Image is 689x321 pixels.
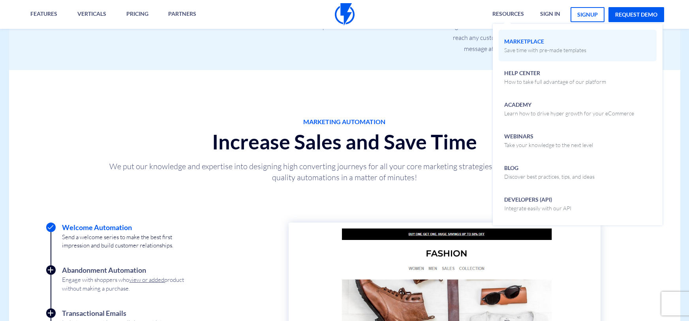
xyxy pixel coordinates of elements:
[505,99,635,117] span: Academy
[62,233,194,250] span: Send a welcome series to make the best first impression and build customer relationships.
[505,67,606,86] span: Help Center
[499,93,657,125] a: AcademyLearn how to drive hyper growth for your eCommerce
[505,141,593,149] p: Take your knowledge to the next level
[109,161,580,183] p: We put our knowledge and expertise into designing high converting journeys for all your core mark...
[51,130,639,153] h2: Increase Sales and Save Time
[62,276,194,293] span: Engage with shoppers who product without making a purchase.
[505,78,606,86] p: How to take full advantage of our platform
[505,110,635,117] p: Learn how to drive hyper growth for your eCommerce
[505,194,572,212] span: Developers (API)
[608,7,664,22] a: request demo
[62,223,227,250] a: Welcome Automation
[505,162,595,181] span: Blog
[505,130,593,149] span: Webinars
[499,156,657,188] a: BlogDiscover best practices, tips, and ideas
[499,61,657,93] a: Help CenterHow to take full advantage of our platform
[505,173,595,181] p: Discover best practices, tips, and ideas
[505,46,587,54] p: Save time with pre-made templates
[571,7,605,22] a: signup
[505,36,587,54] span: Marketplace
[499,188,657,219] a: Developers (API)Integrate easily with our API
[62,265,227,293] a: Abandonment Automation
[505,204,572,212] p: Integrate easily with our API
[499,30,657,61] a: MarketplaceSave time with pre-made templates
[51,117,639,127] span: MARKETING AUTOMATION
[499,125,657,156] a: WebinarsTake your knowledge to the next level
[130,276,165,283] u: view or added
